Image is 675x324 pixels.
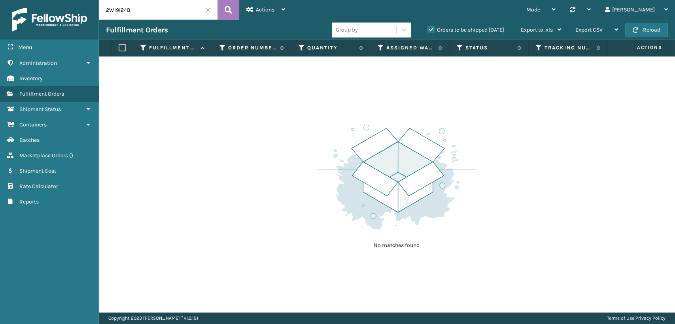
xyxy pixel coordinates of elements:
[607,312,666,324] div: |
[149,44,197,51] label: Fulfillment Order Id
[19,183,58,190] span: Rate Calculator
[307,44,355,51] label: Quantity
[575,26,603,33] span: Export CSV
[427,26,504,33] label: Orders to be shipped [DATE]
[19,137,40,143] span: Batches
[19,75,43,82] span: Inventory
[108,312,198,324] p: Copyright 2023 [PERSON_NAME]™ v 1.0.191
[18,44,32,51] span: Menu
[106,25,168,35] h3: Fulfillment Orders
[612,41,667,54] span: Actions
[336,26,358,34] div: Group by
[635,315,666,321] a: Privacy Policy
[526,6,540,13] span: Mode
[521,26,553,33] span: Export to .xls
[228,44,276,51] label: Order Number
[19,60,57,66] span: Administration
[19,121,47,128] span: Containers
[69,152,73,159] span: ( )
[19,198,39,205] span: Reports
[625,23,668,37] button: Reload
[386,44,434,51] label: Assigned Warehouse
[19,168,56,174] span: Shipment Cost
[607,315,634,321] a: Terms of Use
[12,8,87,32] img: logo
[256,6,274,13] span: Actions
[465,44,513,51] label: Status
[19,152,68,159] span: Marketplace Orders
[19,90,64,97] span: Fulfillment Orders
[19,106,61,113] span: Shipment Status
[545,44,592,51] label: Tracking Number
